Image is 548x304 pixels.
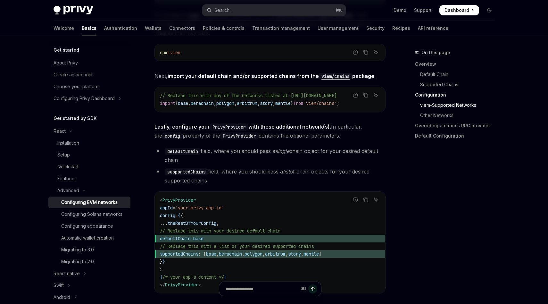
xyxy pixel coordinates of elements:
div: Android [54,293,70,301]
li: field, where you should pass a chain object for your desired default chain [154,147,386,165]
span: 'viem/chains' [303,100,337,106]
div: Swift [54,282,64,289]
button: Report incorrect code [351,196,360,204]
li: field, where you should pass a of chain objects for your desired supported chains [154,167,386,185]
span: ⌘ K [335,8,342,13]
h5: Get started [54,46,79,54]
button: Toggle Configuring Privy Dashboard section [48,93,130,104]
button: Ask AI [372,48,380,56]
div: Configuring Solana networks [61,210,122,218]
span: mantle [275,100,291,106]
span: ; [337,100,339,106]
span: } [160,259,162,265]
span: Dashboard [444,7,469,13]
span: theRestOfYourConfig [168,220,216,226]
div: Choose your platform [54,83,100,90]
code: PrivyProvider [210,123,248,131]
a: Support [414,7,432,13]
button: Report incorrect code [351,48,360,56]
a: Automatic wallet creation [48,232,130,244]
span: story [260,100,273,106]
a: Configuring appearance [48,220,130,232]
span: berachain [219,251,242,257]
span: from [293,100,303,106]
span: appId [160,205,173,211]
a: Policies & controls [203,21,245,36]
a: Welcome [54,21,74,36]
a: Setup [48,149,130,161]
a: Wallets [145,21,162,36]
span: /* your app's content */ [162,274,224,280]
a: Recipes [392,21,410,36]
a: Choose your platform [48,81,130,92]
span: = [173,205,175,211]
span: defaultChain: [160,236,193,241]
a: Features [48,173,130,184]
a: Demo [394,7,406,13]
a: Other Networks [415,110,500,121]
span: , [242,251,245,257]
em: list [283,168,290,175]
strong: Lastly, configure your with these additional network(s). [154,123,331,130]
button: Report incorrect code [351,91,360,99]
a: Default Configuration [415,131,500,141]
span: , [216,220,219,226]
span: { [180,213,183,218]
span: supportedChains [160,251,198,257]
a: viem/chains [319,73,352,79]
button: Toggle dark mode [484,5,494,15]
div: Features [57,175,76,182]
span: ... [160,220,168,226]
a: Supported Chains [415,80,500,90]
a: API reference [418,21,448,36]
a: Migrating to 2.0 [48,256,130,267]
a: Create an account [48,69,130,80]
a: Connectors [169,21,195,36]
button: Toggle Advanced section [48,185,130,196]
span: , [262,251,265,257]
button: Ask AI [372,91,380,99]
span: > [160,266,162,272]
a: Configuring EVM networks [48,197,130,208]
span: config [160,213,175,218]
span: , [216,251,219,257]
div: Automatic wallet creation [61,234,114,242]
span: viem [170,50,180,55]
a: Basics [82,21,96,36]
a: Overview [415,59,500,69]
span: i [168,50,170,55]
div: React native [54,270,80,277]
h5: Get started by SDK [54,114,97,122]
span: base [193,236,203,241]
div: Quickstart [57,163,79,171]
a: Security [366,21,385,36]
span: 'your-privy-app-id' [175,205,224,211]
button: Send message [308,284,317,293]
span: story [288,251,301,257]
span: , [273,100,275,106]
span: , [234,100,237,106]
a: Transaction management [252,21,310,36]
em: single [275,148,289,154]
span: base [178,100,188,106]
span: polygon [216,100,234,106]
span: { [160,274,162,280]
div: About Privy [54,59,78,67]
span: On this page [421,49,450,56]
span: Next, : [154,72,386,80]
a: About Privy [48,57,130,69]
div: Setup [57,151,70,159]
a: Migrating to 3.0 [48,244,130,256]
span: import [160,100,175,106]
span: berachain [191,100,214,106]
span: polygon [245,251,262,257]
button: Ask AI [372,196,380,204]
span: // Replace this with any of the networks listed at [URL][DOMAIN_NAME] [160,93,337,98]
button: Open search [202,4,346,16]
span: , [188,100,191,106]
button: Toggle React section [48,125,130,137]
span: mantle [303,251,319,257]
div: Search... [214,6,232,14]
div: Migrating to 3.0 [61,246,94,254]
span: arbitrum [237,100,257,106]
